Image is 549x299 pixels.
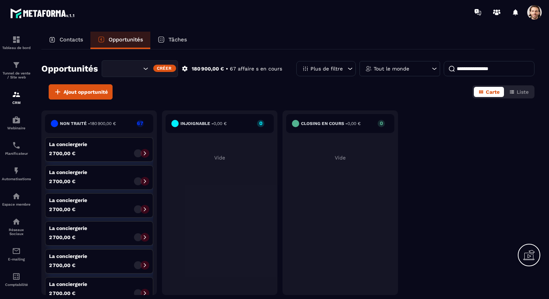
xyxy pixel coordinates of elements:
[49,225,149,231] p: La conciergerie
[49,235,76,240] p: 2 700,00 €
[60,121,116,126] h6: Non traité -
[12,272,21,281] img: accountant
[180,121,227,126] h6: injoignable -
[41,61,98,76] h2: Opportunités
[378,121,385,126] p: 0
[230,65,282,72] p: 67 affaire s en cours
[12,90,21,99] img: formation
[49,169,149,175] p: La conciergerie
[2,151,31,155] p: Planificateur
[12,217,21,226] img: social-network
[102,60,178,77] div: Search for option
[2,186,31,212] a: automationsautomationsEspace membre
[374,66,409,71] p: Tout le monde
[12,61,21,69] img: formation
[474,87,504,97] button: Carte
[226,65,228,72] p: •
[153,65,176,72] div: Créer
[2,110,31,136] a: automationsautomationsWebinaire
[41,32,90,49] a: Contacts
[49,84,113,100] button: Ajout opportunité
[2,71,31,79] p: Tunnel de vente / Site web
[109,36,143,43] p: Opportunités
[213,121,227,126] span: 0,00 €
[286,155,394,161] p: Vide
[108,65,141,73] input: Search for option
[10,7,76,20] img: logo
[12,141,21,150] img: scheduler
[2,136,31,161] a: schedulerschedulerPlanificateur
[12,35,21,44] img: formation
[2,177,31,181] p: Automatisations
[2,241,31,267] a: emailemailE-mailing
[49,253,149,259] p: La conciergerie
[150,32,194,49] a: Tâches
[49,141,149,147] p: La conciergerie
[12,192,21,201] img: automations
[2,202,31,206] p: Espace membre
[166,155,274,161] p: Vide
[192,65,224,72] p: 180 900,00 €
[2,55,31,85] a: formationformationTunnel de vente / Site web
[2,212,31,241] a: social-networksocial-networkRéseaux Sociaux
[90,121,116,126] span: 180 900,00 €
[49,197,149,203] p: La conciergerie
[137,121,144,126] p: 67
[2,101,31,105] p: CRM
[49,291,76,296] p: 2 700,00 €
[12,247,21,255] img: email
[517,89,529,95] span: Liste
[60,36,83,43] p: Contacts
[2,257,31,261] p: E-mailing
[505,87,533,97] button: Liste
[168,36,187,43] p: Tâches
[301,121,361,126] h6: Closing en cours -
[49,151,76,156] p: 2 700,00 €
[49,281,149,287] p: La conciergerie
[49,207,76,212] p: 2 700,00 €
[12,116,21,124] img: automations
[2,30,31,55] a: formationformationTableau de bord
[2,283,31,287] p: Comptabilité
[2,126,31,130] p: Webinaire
[64,88,108,96] span: Ajout opportunité
[12,166,21,175] img: automations
[2,46,31,50] p: Tableau de bord
[49,179,76,184] p: 2 700,00 €
[2,267,31,292] a: accountantaccountantComptabilité
[486,89,500,95] span: Carte
[2,85,31,110] a: formationformationCRM
[310,66,343,71] p: Plus de filtre
[257,121,264,126] p: 0
[347,121,361,126] span: 0,00 €
[2,228,31,236] p: Réseaux Sociaux
[90,32,150,49] a: Opportunités
[2,161,31,186] a: automationsautomationsAutomatisations
[49,263,76,268] p: 2 700,00 €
